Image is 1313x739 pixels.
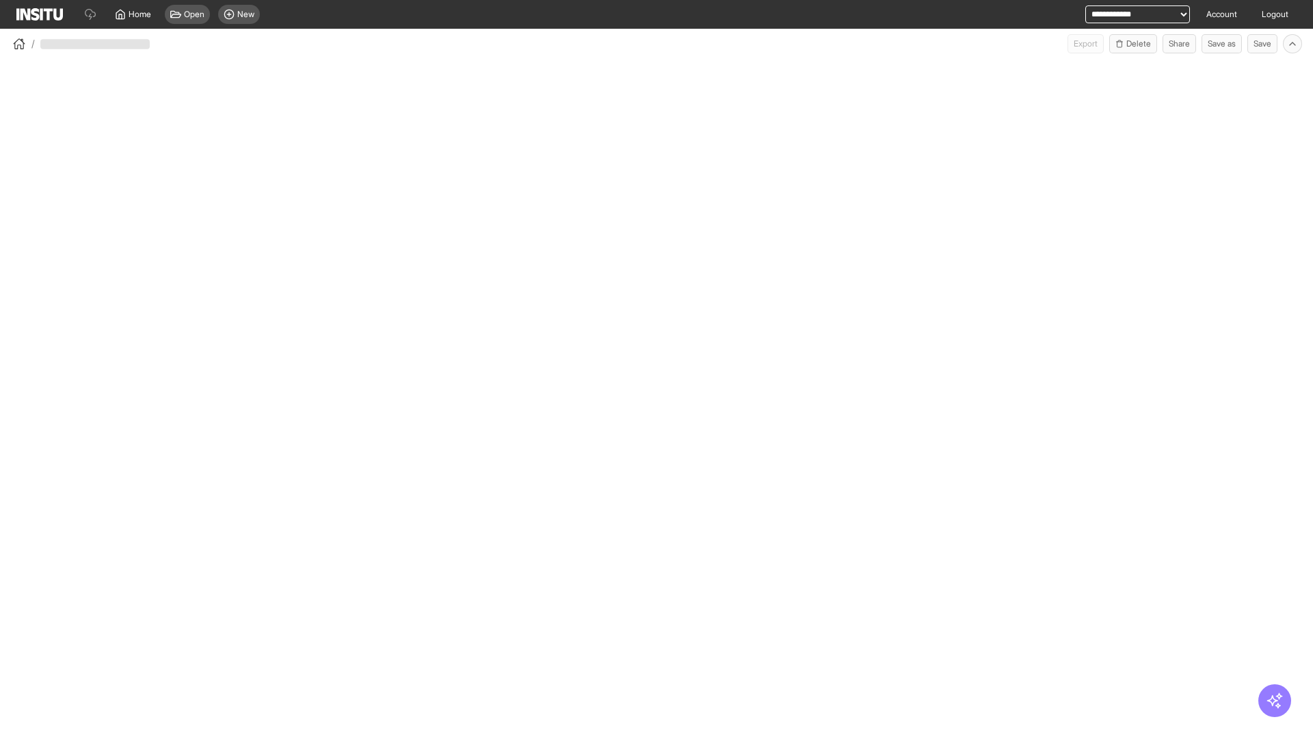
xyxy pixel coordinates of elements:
[1109,34,1157,53] button: Delete
[237,9,254,20] span: New
[31,37,35,51] span: /
[1067,34,1104,53] span: Can currently only export from Insights reports.
[11,36,35,52] button: /
[16,8,63,21] img: Logo
[1202,34,1242,53] button: Save as
[1067,34,1104,53] button: Export
[184,9,204,20] span: Open
[129,9,151,20] span: Home
[1163,34,1196,53] button: Share
[1247,34,1277,53] button: Save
